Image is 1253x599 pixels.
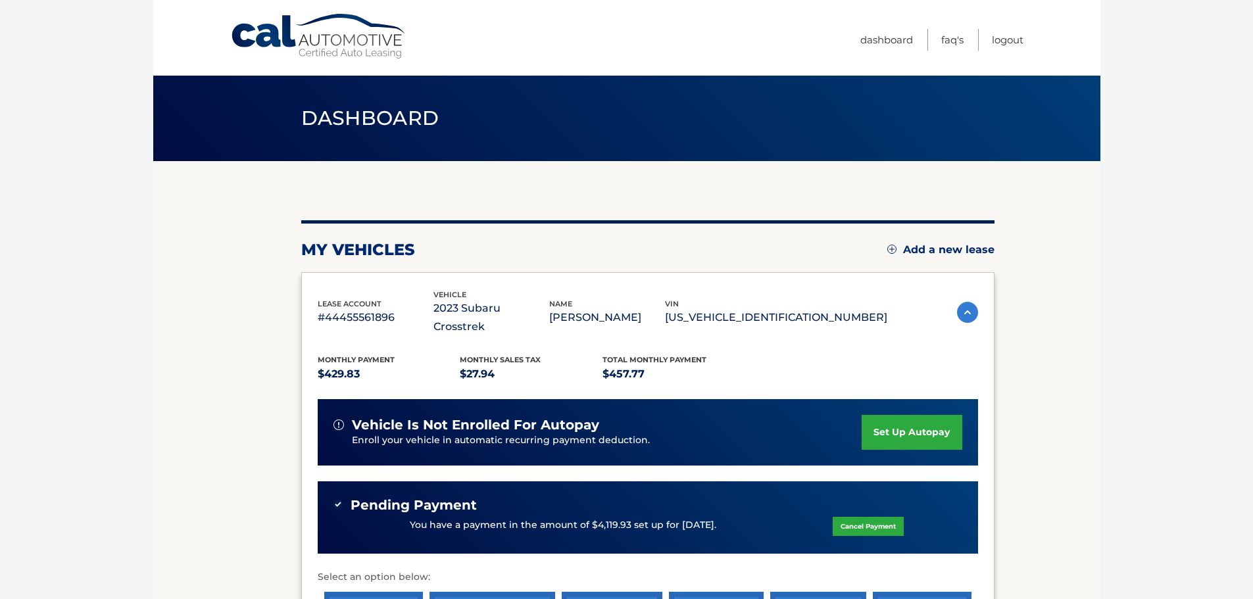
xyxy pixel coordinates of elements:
[602,365,745,383] p: $457.77
[460,355,541,364] span: Monthly sales Tax
[862,415,962,450] a: set up autopay
[333,419,344,430] img: alert-white.svg
[301,240,415,260] h2: my vehicles
[318,299,381,308] span: lease account
[957,302,978,323] img: accordion-active.svg
[352,433,862,448] p: Enroll your vehicle in automatic recurring payment deduction.
[433,299,549,336] p: 2023 Subaru Crosstrek
[333,500,343,509] img: check-green.svg
[992,29,1023,51] a: Logout
[230,13,408,60] a: Cal Automotive
[833,517,904,536] a: Cancel Payment
[860,29,913,51] a: Dashboard
[549,299,572,308] span: name
[351,497,477,514] span: Pending Payment
[410,518,716,533] p: You have a payment in the amount of $4,119.93 set up for [DATE].
[318,569,978,585] p: Select an option below:
[318,355,395,364] span: Monthly Payment
[549,308,665,327] p: [PERSON_NAME]
[665,308,887,327] p: [US_VEHICLE_IDENTIFICATION_NUMBER]
[318,365,460,383] p: $429.83
[602,355,706,364] span: Total Monthly Payment
[352,417,599,433] span: vehicle is not enrolled for autopay
[887,243,995,256] a: Add a new lease
[318,308,433,327] p: #44455561896
[433,290,466,299] span: vehicle
[460,365,602,383] p: $27.94
[665,299,679,308] span: vin
[941,29,964,51] a: FAQ's
[887,245,897,254] img: add.svg
[301,106,439,130] span: Dashboard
